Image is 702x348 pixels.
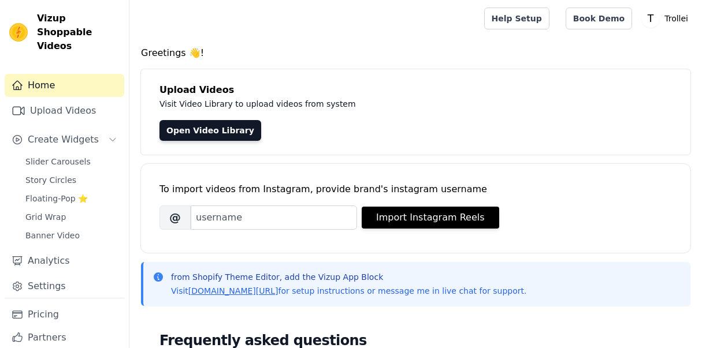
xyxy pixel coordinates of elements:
button: Create Widgets [5,128,124,151]
a: Grid Wrap [18,209,124,225]
div: To import videos from Instagram, provide brand's instagram username [159,182,672,196]
a: Floating-Pop ⭐ [18,190,124,207]
span: Story Circles [25,174,76,186]
a: Banner Video [18,227,124,244]
input: username [191,205,357,230]
a: Help Setup [484,8,549,29]
text: T [647,13,654,24]
a: Slider Carousels [18,154,124,170]
h4: Greetings 👋! [141,46,690,60]
span: @ [159,205,191,230]
span: Banner Video [25,230,80,241]
span: Create Widgets [28,133,99,147]
a: Analytics [5,249,124,272]
button: Import Instagram Reels [362,207,499,229]
span: Vizup Shoppable Videos [37,12,120,53]
button: T Trollei [641,8,693,29]
span: Grid Wrap [25,211,66,223]
h4: Upload Videos [159,83,672,97]
a: Home [5,74,124,97]
a: Settings [5,275,124,298]
a: Open Video Library [159,120,261,141]
a: Story Circles [18,172,124,188]
span: Floating-Pop ⭐ [25,193,88,204]
p: from Shopify Theme Editor, add the Vizup App Block [171,271,526,283]
p: Visit Video Library to upload videos from system [159,97,672,111]
img: Vizup [9,23,28,42]
p: Trollei [660,8,693,29]
a: Book Demo [566,8,632,29]
a: Pricing [5,303,124,326]
p: Visit for setup instructions or message me in live chat for support. [171,285,526,297]
a: Upload Videos [5,99,124,122]
span: Slider Carousels [25,156,91,167]
a: [DOMAIN_NAME][URL] [188,286,278,295]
